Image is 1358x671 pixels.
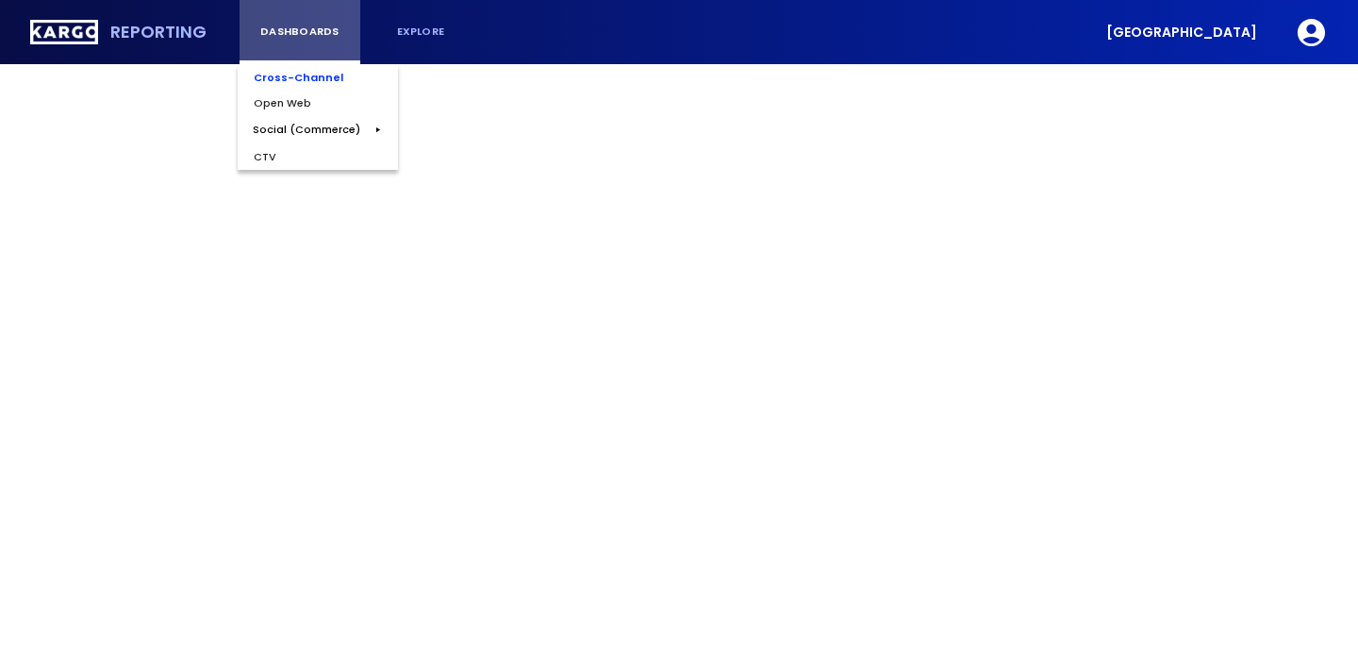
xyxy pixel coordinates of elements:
[1106,25,1257,39] span: [GEOGRAPHIC_DATA]
[238,64,358,91] div: Cross-Channel
[30,20,98,44] img: Kargo logo
[253,126,373,134] div: Social (Commerce)
[110,20,207,43] span: Reporting
[238,91,326,117] div: Open Web
[253,122,383,138] button: Social (Commerce)
[255,25,345,38] div: dashboards
[238,143,291,170] div: CTV
[375,25,466,38] div: explore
